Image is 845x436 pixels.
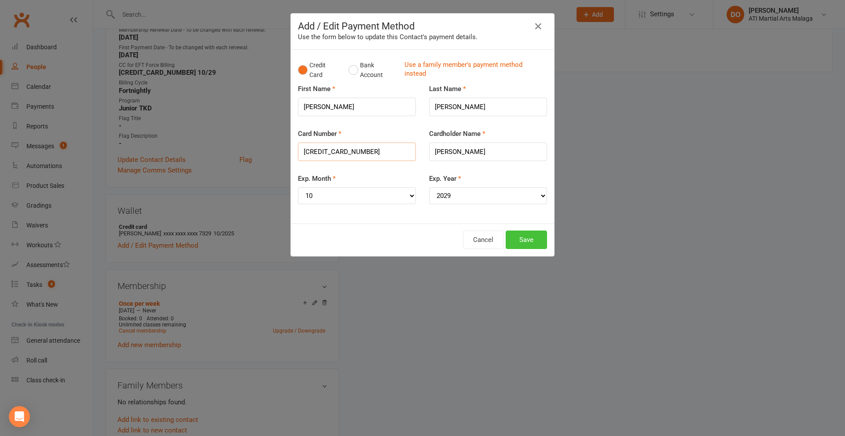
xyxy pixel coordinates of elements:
input: XXXX-XXXX-XXXX-XXXX [298,143,416,161]
label: Exp. Month [298,173,336,184]
h4: Add / Edit Payment Method [298,21,547,32]
label: Last Name [429,84,466,94]
button: Bank Account [349,57,397,84]
label: Cardholder Name [429,128,485,139]
label: Card Number [298,128,342,139]
a: Use a family member's payment method instead [404,60,543,80]
button: Cancel [463,231,503,249]
div: Use the form below to update this Contact's payment details. [298,32,547,42]
input: Name on card [429,143,547,161]
label: First Name [298,84,335,94]
button: Close [531,19,545,33]
button: Credit Card [298,57,339,84]
button: Save [506,231,547,249]
label: Exp. Year [429,173,461,184]
div: Open Intercom Messenger [9,406,30,427]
